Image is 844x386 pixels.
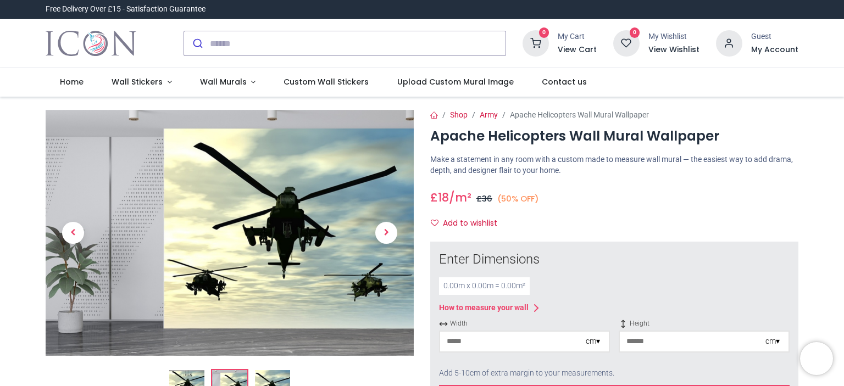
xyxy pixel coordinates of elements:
[558,44,597,55] a: View Cart
[800,342,833,375] iframe: Brevo live chat
[523,38,549,47] a: 0
[46,28,136,59] img: Icon Wall Stickers
[284,76,369,87] span: Custom Wall Stickers
[765,336,780,347] div: cm ▾
[558,31,597,42] div: My Cart
[542,76,587,87] span: Contact us
[46,147,101,319] a: Previous
[439,303,529,314] div: How to measure your wall
[476,193,492,204] span: £
[359,147,414,319] a: Next
[439,277,530,295] div: 0.00 m x 0.00 m = 0.00 m²
[60,76,84,87] span: Home
[497,193,539,205] small: (50% OFF)
[184,31,210,55] button: Submit
[449,189,471,205] span: /m²
[375,222,397,244] span: Next
[619,319,790,328] span: Height
[751,31,798,42] div: Guest
[46,4,206,15] div: Free Delivery Over £15 - Satisfaction Guarantee
[97,68,186,97] a: Wall Stickers
[439,361,790,385] div: Add 5-10cm of extra margin to your measurements.
[648,31,699,42] div: My Wishlist
[751,44,798,55] a: My Account
[438,189,449,205] span: 18
[539,27,549,38] sup: 0
[430,214,507,233] button: Add to wishlistAdd to wishlist
[112,76,163,87] span: Wall Stickers
[431,219,438,227] i: Add to wishlist
[46,28,136,59] a: Logo of Icon Wall Stickers
[186,68,270,97] a: Wall Murals
[450,110,468,119] a: Shop
[46,110,414,356] img: WS-42292-02
[482,193,492,204] span: 36
[200,76,247,87] span: Wall Murals
[439,250,790,269] div: Enter Dimensions
[430,154,798,176] p: Make a statement in any room with a custom made to measure wall mural — the easiest way to add dr...
[648,44,699,55] a: View Wishlist
[630,27,640,38] sup: 0
[586,336,600,347] div: cm ▾
[430,189,449,205] span: £
[568,4,798,15] iframe: Customer reviews powered by Trustpilot
[439,319,610,328] span: Width
[62,222,84,244] span: Previous
[430,127,798,146] h1: Apache Helicopters Wall Mural Wallpaper
[480,110,498,119] a: Army
[397,76,514,87] span: Upload Custom Mural Image
[613,38,640,47] a: 0
[510,110,649,119] span: Apache Helicopters Wall Mural Wallpaper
